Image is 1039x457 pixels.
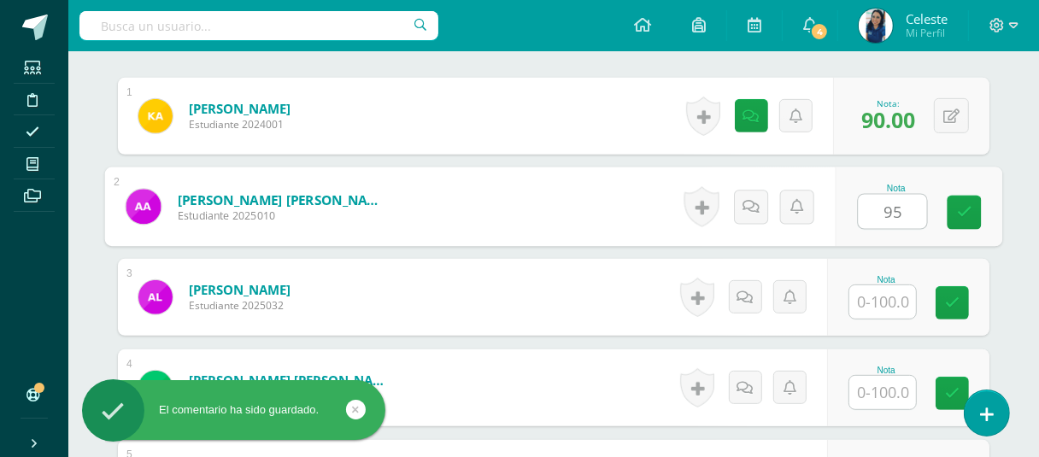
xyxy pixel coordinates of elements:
[861,97,915,109] div: Nota:
[178,190,389,208] a: [PERSON_NAME] [PERSON_NAME]
[189,117,291,132] span: Estudiante 2024001
[859,195,927,229] input: 0-100.0
[138,280,173,314] img: b91e2d913155a4ef1c58194fa940c40e.png
[849,376,916,409] input: 0-100.0
[848,366,924,375] div: Nota
[189,372,394,389] a: [PERSON_NAME] [PERSON_NAME]
[189,298,291,313] span: Estudiante 2025032
[138,371,173,405] img: 7c3c97813cb06ff95f551d0518a2d9c4.png
[906,10,948,27] span: Celeste
[906,26,948,40] span: Mi Perfil
[82,402,385,418] div: El comentario ha sido guardado.
[849,285,916,319] input: 0-100.0
[810,22,829,41] span: 4
[189,281,291,298] a: [PERSON_NAME]
[848,275,924,284] div: Nota
[859,9,893,43] img: fb0ecbbae6886191742c2b5d0a4a6082.png
[861,105,915,134] span: 90.00
[79,11,438,40] input: Busca un usuario...
[858,184,936,193] div: Nota
[178,208,389,224] span: Estudiante 2025010
[138,99,173,133] img: 67000b76975c8d21ed622c10dda04d3f.png
[189,100,291,117] a: [PERSON_NAME]
[126,189,161,224] img: 550e6b995eb6ed7c75654246dfe73023.png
